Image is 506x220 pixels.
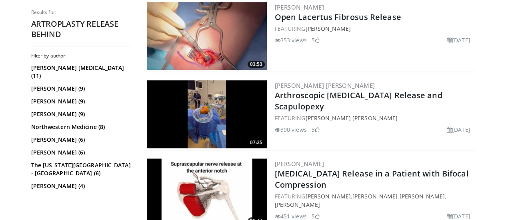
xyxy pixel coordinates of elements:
[147,2,267,70] a: 03:53
[275,24,474,33] div: FEATURING
[147,80,267,148] a: 07:25
[31,161,131,177] a: The [US_STATE][GEOGRAPHIC_DATA] - [GEOGRAPHIC_DATA] (6)
[147,80,267,148] img: 39ab6ef0-43ff-4308-868a-c487ad2f3c7a.300x170_q85_crop-smart_upscale.jpg
[31,136,131,144] a: [PERSON_NAME] (6)
[275,160,324,168] a: [PERSON_NAME]
[275,81,375,89] a: [PERSON_NAME] [PERSON_NAME]
[275,36,307,44] li: 353 views
[399,192,444,200] a: [PERSON_NAME]
[248,139,265,146] span: 07:25
[312,125,320,134] li: 3
[447,36,470,44] li: [DATE]
[305,25,350,32] a: [PERSON_NAME]
[312,36,320,44] li: 5
[31,110,131,118] a: [PERSON_NAME] (9)
[31,64,131,80] a: [PERSON_NAME] [MEDICAL_DATA] (11)
[31,53,133,59] h3: Filter by author:
[31,149,131,157] a: [PERSON_NAME] (6)
[447,125,470,134] li: [DATE]
[275,3,324,11] a: [PERSON_NAME]
[275,114,474,122] div: FEATURING
[31,9,133,16] p: Results for:
[31,123,131,131] a: Northwestern Medicine (8)
[31,85,131,93] a: [PERSON_NAME] (9)
[275,168,469,190] a: [MEDICAL_DATA] Release in a Patient with Bifocal Compression
[352,192,398,200] a: [PERSON_NAME]
[31,182,131,190] a: [PERSON_NAME] (4)
[275,192,474,209] div: FEATURING , , ,
[275,201,320,208] a: [PERSON_NAME]
[31,97,131,105] a: [PERSON_NAME] (9)
[275,12,401,22] a: Open Lacertus Fibrosus Release
[147,2,267,70] img: 982331a5-04e4-4d56-8245-d94b254189d8.300x170_q85_crop-smart_upscale.jpg
[248,61,265,68] span: 03:53
[31,19,133,40] h2: ARTROPLASTY RELEASE BEHIND
[275,90,442,112] a: Arthroscopic [MEDICAL_DATA] Release and Scapulopexy
[305,114,398,122] a: [PERSON_NAME] [PERSON_NAME]
[305,192,350,200] a: [PERSON_NAME]
[275,125,307,134] li: 390 views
